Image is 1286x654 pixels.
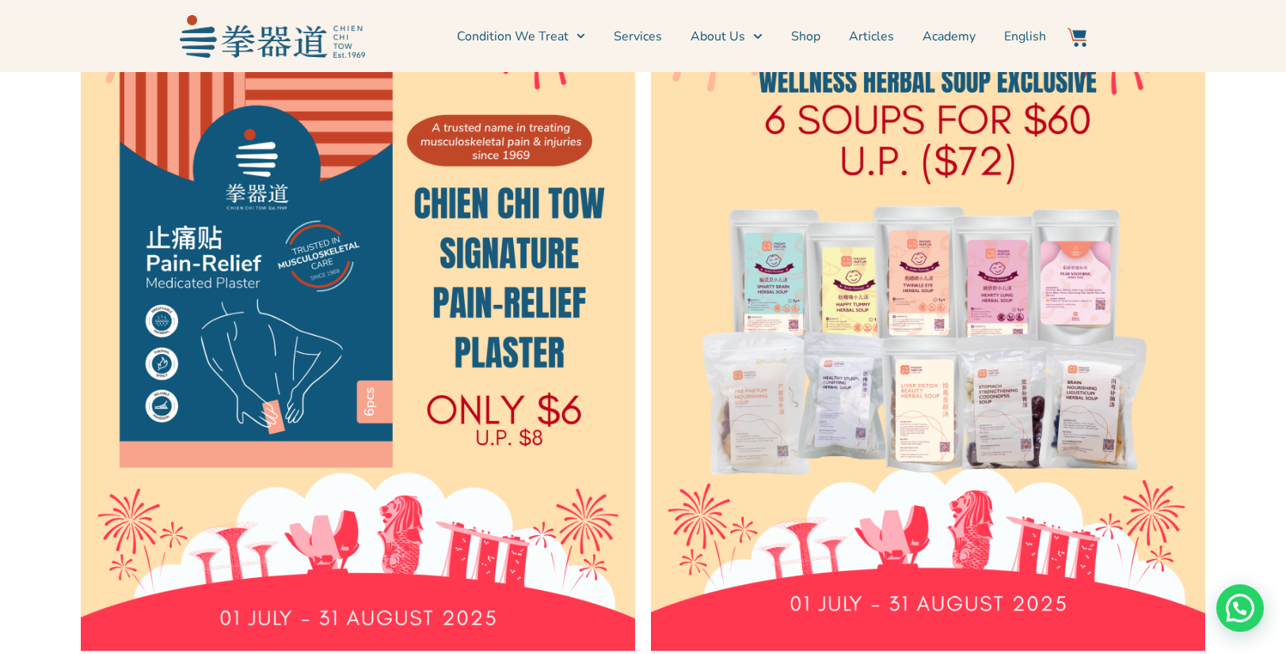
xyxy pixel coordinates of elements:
[614,17,662,56] a: Services
[1216,584,1264,632] div: Need help? WhatsApp contact
[791,17,820,56] a: Shop
[1067,28,1086,47] img: Website Icon-03
[1004,17,1046,56] a: Switch to English
[457,17,585,56] a: Condition We Treat
[923,17,976,56] a: Academy
[1004,27,1046,46] span: English
[373,17,1046,56] nav: Menu
[849,17,894,56] a: Articles
[691,17,762,56] a: About Us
